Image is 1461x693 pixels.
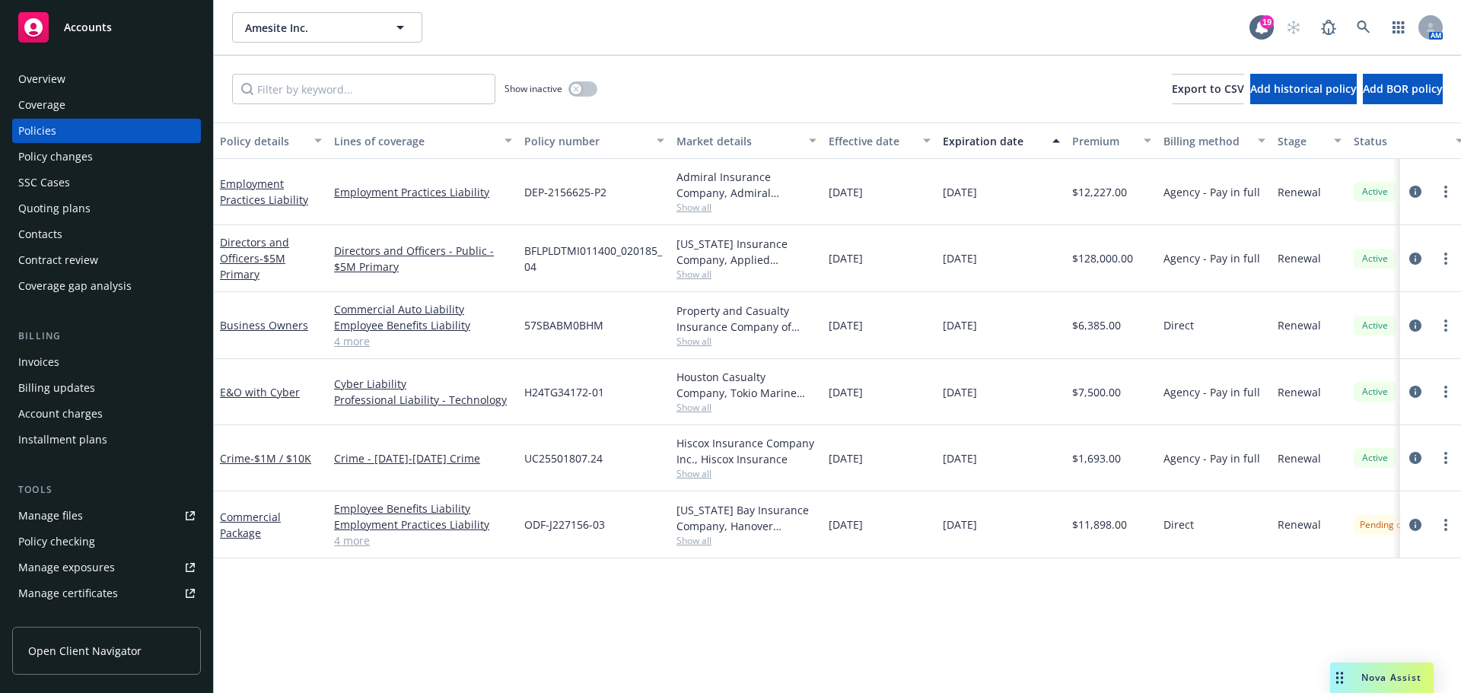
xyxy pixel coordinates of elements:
[18,350,59,374] div: Invoices
[1250,74,1357,104] button: Add historical policy
[829,184,863,200] span: [DATE]
[12,6,201,49] a: Accounts
[1157,122,1272,159] button: Billing method
[1278,12,1309,43] a: Start snowing
[1330,663,1349,693] div: Drag to move
[524,317,603,333] span: 57SBABM0BHM
[12,504,201,528] a: Manage files
[12,376,201,400] a: Billing updates
[1406,250,1424,268] a: circleInformation
[829,317,863,333] span: [DATE]
[18,555,115,580] div: Manage exposures
[18,67,65,91] div: Overview
[328,122,518,159] button: Lines of coverage
[1278,250,1321,266] span: Renewal
[1066,122,1157,159] button: Premium
[676,534,816,547] span: Show all
[1272,122,1348,159] button: Stage
[12,329,201,344] div: Billing
[1163,517,1194,532] span: Direct
[18,504,83,528] div: Manage files
[18,529,95,554] div: Policy checking
[1363,74,1443,104] button: Add BOR policy
[12,529,201,554] a: Policy checking
[220,510,281,540] a: Commercial Package
[1250,81,1357,96] span: Add historical policy
[676,236,816,268] div: [US_STATE] Insurance Company, Applied Underwriters, CRC Group
[823,122,937,159] button: Effective date
[232,12,422,43] button: Amesite Inc.
[1163,384,1260,400] span: Agency - Pay in full
[943,450,977,466] span: [DATE]
[1313,12,1344,43] a: Report a Bug
[18,581,118,606] div: Manage certificates
[524,133,648,149] div: Policy number
[334,317,512,333] a: Employee Benefits Liability
[1072,250,1133,266] span: $128,000.00
[1406,383,1424,401] a: circleInformation
[1437,449,1455,467] a: more
[220,133,305,149] div: Policy details
[937,122,1066,159] button: Expiration date
[1360,451,1390,465] span: Active
[1383,12,1414,43] a: Switch app
[1172,81,1244,96] span: Export to CSV
[1278,184,1321,200] span: Renewal
[1360,252,1390,265] span: Active
[12,581,201,606] a: Manage certificates
[18,222,62,246] div: Contacts
[1163,450,1260,466] span: Agency - Pay in full
[524,450,603,466] span: UC25501807.24
[1406,183,1424,201] a: circleInformation
[1437,516,1455,534] a: more
[1072,133,1135,149] div: Premium
[1360,185,1390,199] span: Active
[18,119,56,143] div: Policies
[1363,81,1443,96] span: Add BOR policy
[1360,385,1390,399] span: Active
[12,555,201,580] a: Manage exposures
[1348,12,1379,43] a: Search
[1278,450,1321,466] span: Renewal
[829,250,863,266] span: [DATE]
[1354,133,1447,149] div: Status
[829,517,863,532] span: [DATE]
[676,435,816,467] div: Hiscox Insurance Company Inc., Hiscox Insurance
[334,333,512,349] a: 4 more
[12,607,201,631] a: Manage claims
[1278,317,1321,333] span: Renewal
[943,250,977,266] span: [DATE]
[676,369,816,401] div: Houston Casualty Company, Tokio Marine HCC, RT Specialty Insurance Services, LLC (RSG Specialty, ...
[943,384,977,400] span: [DATE]
[943,517,977,532] span: [DATE]
[18,274,132,298] div: Coverage gap analysis
[12,67,201,91] a: Overview
[943,184,977,200] span: [DATE]
[334,501,512,517] a: Employee Benefits Liability
[18,607,95,631] div: Manage claims
[1406,449,1424,467] a: circleInformation
[943,133,1043,149] div: Expiration date
[676,201,816,214] span: Show all
[12,222,201,246] a: Contacts
[1072,184,1127,200] span: $12,227.00
[829,384,863,400] span: [DATE]
[334,301,512,317] a: Commercial Auto Liability
[18,196,91,221] div: Quoting plans
[18,248,98,272] div: Contract review
[245,20,377,36] span: Amesite Inc.
[505,82,562,95] span: Show inactive
[220,318,308,332] a: Business Owners
[676,133,800,149] div: Market details
[676,303,816,335] div: Property and Casualty Insurance Company of [GEOGRAPHIC_DATA], Hartford Insurance Group
[1330,663,1434,693] button: Nova Assist
[220,451,311,466] a: Crime
[250,451,311,466] span: - $1M / $10K
[12,428,201,452] a: Installment plans
[676,401,816,414] span: Show all
[220,385,300,399] a: E&O with Cyber
[12,482,201,497] div: Tools
[943,317,977,333] span: [DATE]
[1072,317,1121,333] span: $6,385.00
